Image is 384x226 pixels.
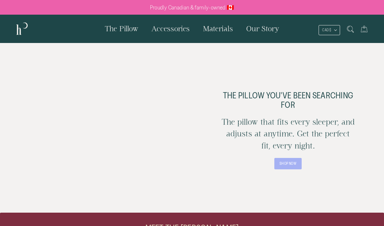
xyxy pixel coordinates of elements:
p: Proudly Canadian & family-owned 🇨🇦 [150,4,234,11]
a: The Pillow [98,15,145,43]
a: Accessories [145,15,196,43]
span: Materials [203,24,233,33]
span: Our Story [246,24,279,33]
button: CAD $ [319,25,340,35]
span: Accessories [151,24,190,33]
a: SHOP NOW [274,158,302,169]
a: Materials [196,15,240,43]
p: the pillow you've been searching for [221,91,355,109]
a: Our Story [240,15,286,43]
span: The Pillow [105,24,138,33]
h2: The pillow that fits every sleeper, and adjusts at anytime. Get the perfect fit, every night. [221,116,355,151]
